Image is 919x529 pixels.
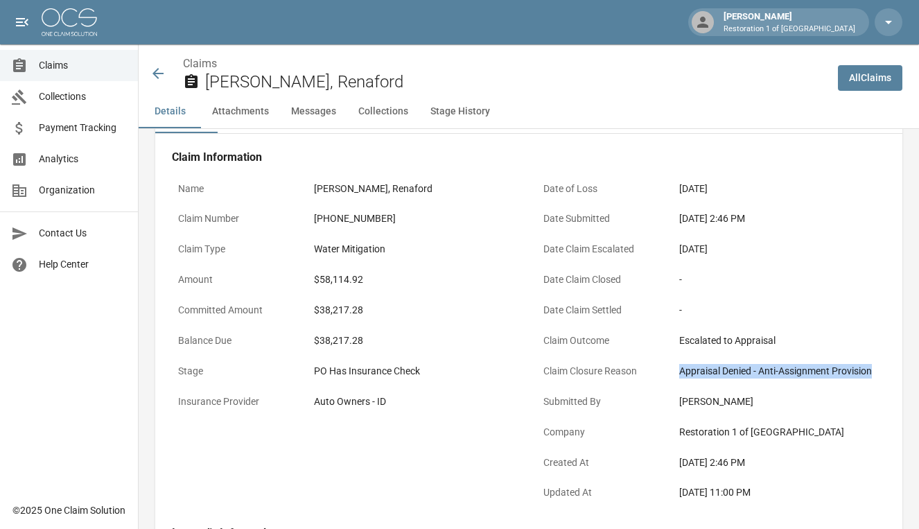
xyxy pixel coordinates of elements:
div: $58,114.92 [314,272,514,287]
p: Stage [172,358,297,385]
a: Claims [183,57,217,70]
p: Date Claim Settled [537,297,662,324]
h4: Claim Information [172,150,886,164]
div: PO Has Insurance Check [314,364,514,379]
p: Date Claim Closed [537,266,662,293]
span: Contact Us [39,226,127,241]
div: © 2025 One Claim Solution [12,503,125,517]
div: Restoration 1 of [GEOGRAPHIC_DATA] [679,425,879,440]
p: Updated At [537,479,662,506]
div: [PERSON_NAME] [679,394,879,409]
nav: breadcrumb [183,55,827,72]
h2: [PERSON_NAME], Renaford [205,72,827,92]
p: Balance Due [172,327,297,354]
span: Help Center [39,257,127,272]
div: [DATE] 2:46 PM [679,211,879,226]
div: [DATE] 2:46 PM [679,456,879,470]
p: Claim Closure Reason [537,358,662,385]
div: [PERSON_NAME] [718,10,861,35]
div: [PERSON_NAME], Renaford [314,182,514,196]
p: Amount [172,266,297,293]
div: anchor tabs [139,95,919,128]
p: Claim Outcome [537,327,662,354]
div: [DATE] [679,242,879,257]
p: Insurance Provider [172,388,297,415]
p: Company [537,419,662,446]
button: Messages [280,95,347,128]
div: - [679,272,879,287]
p: Date Submitted [537,205,662,232]
div: Auto Owners - ID [314,394,514,409]
button: Details [139,95,201,128]
p: Claim Type [172,236,297,263]
div: [PHONE_NUMBER] [314,211,514,226]
button: Collections [347,95,419,128]
div: - [679,303,879,318]
p: Claim Number [172,205,297,232]
span: Analytics [39,152,127,166]
div: [DATE] 11:00 PM [679,485,879,500]
span: Claims [39,58,127,73]
span: Payment Tracking [39,121,127,135]
div: $38,217.28 [314,303,514,318]
p: Date of Loss [537,175,662,202]
p: Restoration 1 of [GEOGRAPHIC_DATA] [724,24,855,35]
div: Escalated to Appraisal [679,333,879,348]
div: $38,217.28 [314,333,514,348]
span: Collections [39,89,127,104]
a: AllClaims [838,65,902,91]
p: Submitted By [537,388,662,415]
p: Name [172,175,297,202]
p: Date Claim Escalated [537,236,662,263]
p: Created At [537,449,662,476]
div: [DATE] [679,182,879,196]
img: ocs-logo-white-transparent.png [42,8,97,36]
button: Stage History [419,95,501,128]
p: Committed Amount [172,297,297,324]
span: Organization [39,183,127,198]
div: Water Mitigation [314,242,514,257]
button: Attachments [201,95,280,128]
button: open drawer [8,8,36,36]
div: Appraisal Denied - Anti-Assignment Provision [679,364,879,379]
